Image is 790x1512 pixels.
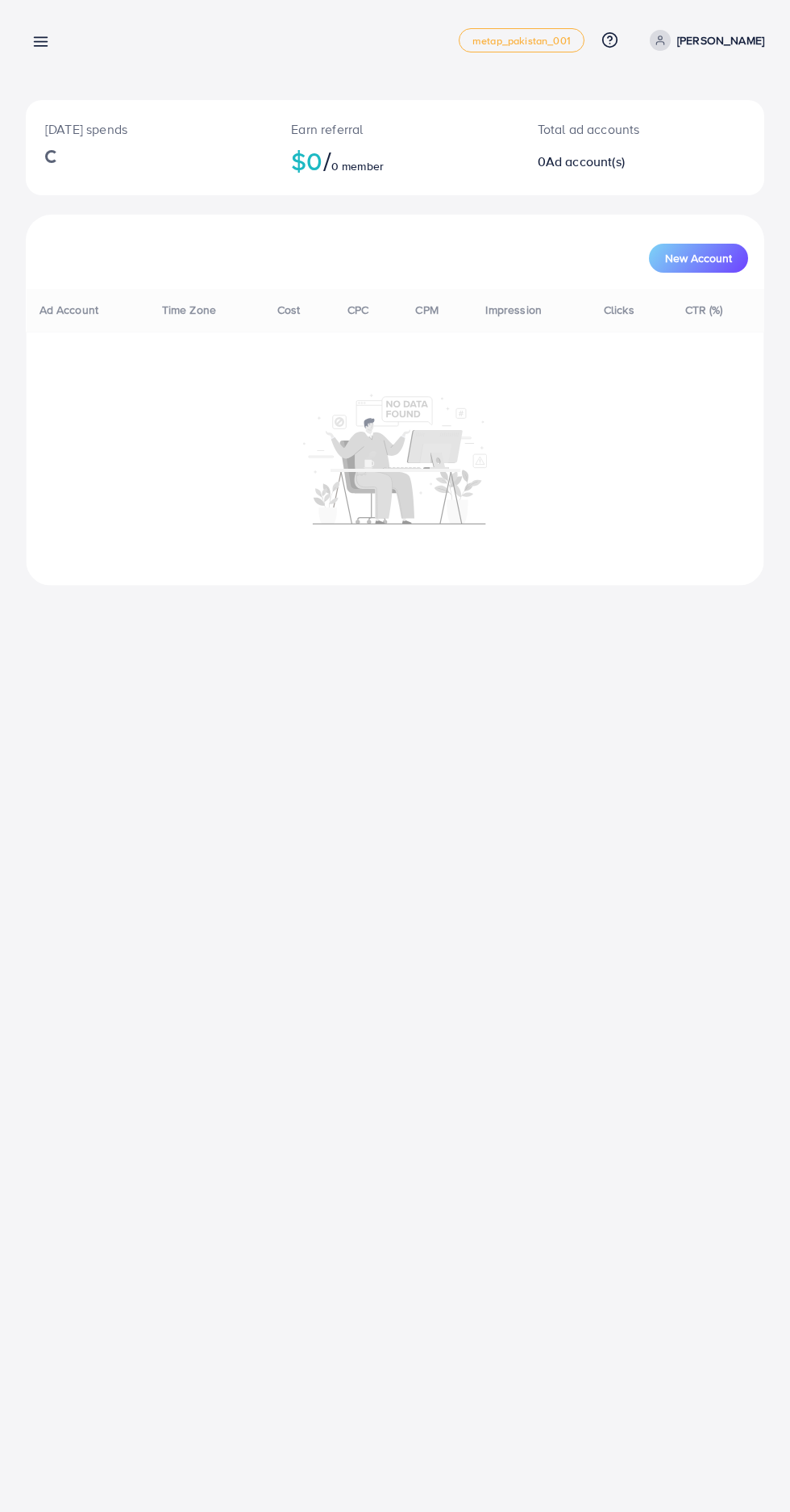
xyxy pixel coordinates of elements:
span: New Account [665,253,732,264]
span: 0 member [331,158,384,174]
span: Ad account(s) [546,152,625,170]
h2: 0 [538,154,684,169]
span: / [323,142,331,179]
button: New Account [649,244,748,273]
span: metap_pakistan_001 [472,36,571,46]
p: [DATE] spends [45,119,252,139]
p: Earn referral [291,119,498,139]
a: metap_pakistan_001 [459,28,584,52]
h2: $0 [291,145,498,176]
p: Total ad accounts [538,119,684,139]
p: [PERSON_NAME] [677,31,764,50]
a: [PERSON_NAME] [643,30,764,51]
